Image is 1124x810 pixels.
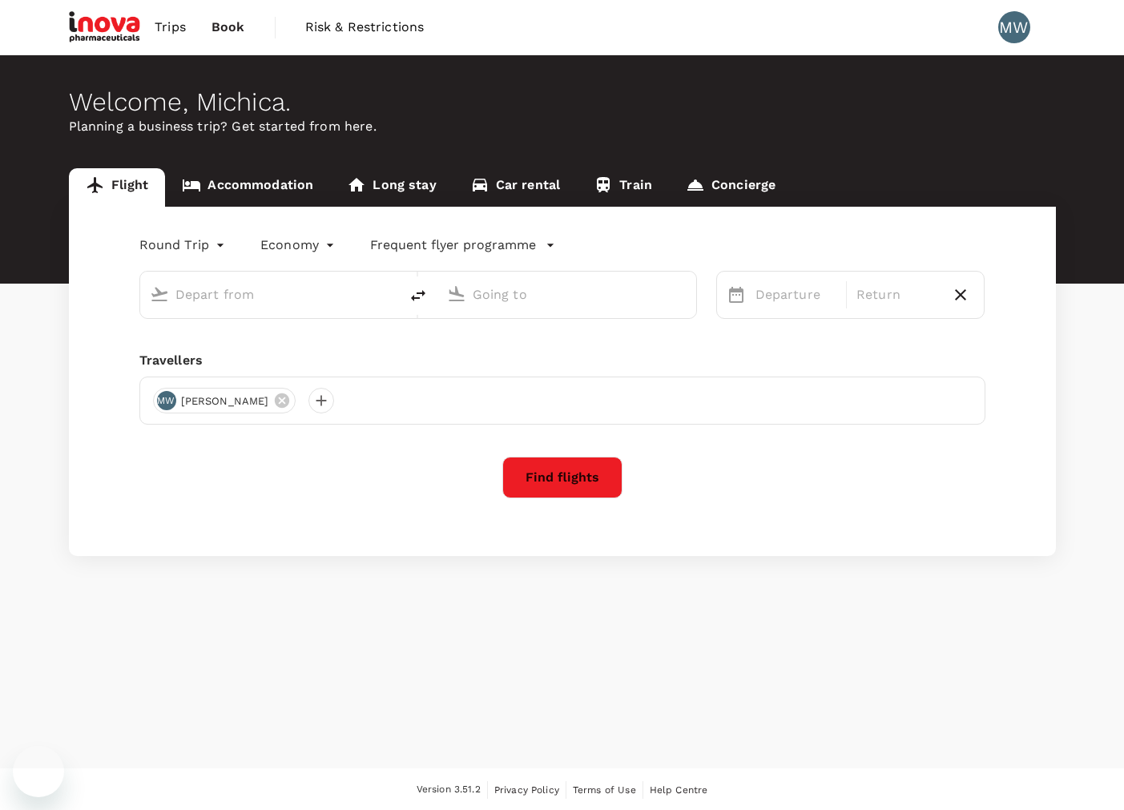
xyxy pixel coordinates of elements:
div: Economy [260,232,338,258]
input: Going to [473,282,663,307]
a: Car rental [453,168,578,207]
span: Trips [155,18,186,37]
span: Help Centre [650,784,708,796]
a: Train [577,168,669,207]
div: MW [998,11,1030,43]
span: Terms of Use [573,784,636,796]
div: MW [157,391,176,410]
a: Flight [69,168,166,207]
a: Terms of Use [573,781,636,799]
button: Open [388,292,391,296]
div: Welcome , Michica . [69,87,1056,117]
div: MW[PERSON_NAME] [153,388,296,413]
iframe: Button to launch messaging window [13,746,64,797]
p: Planning a business trip? Get started from here. [69,117,1056,136]
p: Return [856,285,937,304]
button: Frequent flyer programme [370,236,555,255]
button: Find flights [502,457,622,498]
a: Privacy Policy [494,781,559,799]
p: Frequent flyer programme [370,236,536,255]
button: delete [399,276,437,315]
span: Book [212,18,245,37]
div: Travellers [139,351,985,370]
a: Accommodation [165,168,330,207]
a: Long stay [330,168,453,207]
button: Open [685,292,688,296]
div: Round Trip [139,232,229,258]
p: Departure [755,285,836,304]
span: [PERSON_NAME] [171,393,279,409]
span: Version 3.51.2 [417,782,481,798]
input: Depart from [175,282,365,307]
a: Concierge [669,168,792,207]
span: Risk & Restrictions [305,18,425,37]
a: Help Centre [650,781,708,799]
img: iNova Pharmaceuticals [69,10,143,45]
span: Privacy Policy [494,784,559,796]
